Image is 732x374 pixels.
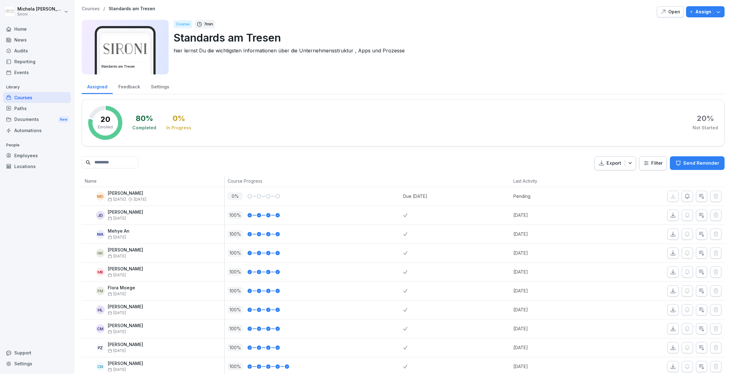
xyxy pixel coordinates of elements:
[103,6,105,11] p: /
[513,287,600,294] p: [DATE]
[96,211,105,220] div: JD
[108,323,143,328] p: [PERSON_NAME]
[3,114,71,125] div: Documents
[513,325,600,332] p: [DATE]
[82,6,100,11] a: Courses
[108,191,146,196] p: [PERSON_NAME]
[228,230,243,238] p: 100 %
[3,92,71,103] a: Courses
[108,292,126,296] span: [DATE]
[513,250,600,256] p: [DATE]
[3,125,71,136] a: Automations
[101,116,110,123] p: 20
[228,268,243,276] p: 100 %
[3,34,71,45] a: News
[3,347,71,358] div: Support
[96,343,105,352] div: PZ
[108,304,143,309] p: [PERSON_NAME]
[108,210,143,215] p: [PERSON_NAME]
[607,160,621,167] p: Export
[96,324,105,333] div: CM
[3,161,71,172] div: Locations
[174,20,192,28] div: Course
[98,124,113,130] p: Enrolled
[108,311,126,315] span: [DATE]
[657,6,684,17] button: Open
[3,103,71,114] a: Paths
[96,287,105,295] div: FM
[108,229,130,234] p: Mehye An
[693,125,718,131] div: Not Started
[173,115,185,122] div: 0 %
[3,358,71,369] a: Settings
[108,342,143,347] p: [PERSON_NAME]
[594,156,636,170] button: Export
[109,6,155,11] p: Standards am Tresen
[145,78,175,94] a: Settings
[3,150,71,161] a: Employees
[686,6,725,17] button: Assign
[228,211,243,219] p: 100 %
[513,269,600,275] p: [DATE]
[660,8,680,15] div: Open
[96,249,105,257] div: NK
[174,47,720,54] p: hier lernst Du die wichtigsten Informationen über die Unternehmensstruktur , Apps und Prozesse
[17,12,63,16] p: Sironi
[166,125,191,131] div: In Progress
[108,235,126,239] span: [DATE]
[3,82,71,92] p: Library
[108,266,143,272] p: [PERSON_NAME]
[58,116,69,123] div: New
[102,35,149,62] img: lqv555mlp0nk8rvfp4y70ul5.png
[639,157,666,170] button: Filter
[3,114,71,125] a: DocumentsNew
[136,115,153,122] div: 80 %
[513,231,600,237] p: [DATE]
[697,115,714,122] div: 20 %
[683,160,719,167] p: Send Reminder
[3,67,71,78] a: Events
[204,21,213,27] p: 7 min
[228,192,243,200] p: 0 %
[513,363,600,370] p: [DATE]
[17,7,63,12] p: Michela [PERSON_NAME]
[108,285,135,291] p: Flora Moege
[513,193,600,199] p: Pending
[228,287,243,295] p: 100 %
[670,156,725,170] button: Send Reminder
[174,30,720,46] p: Standards am Tresen
[3,45,71,56] a: Audits
[113,78,145,94] a: Feedback
[108,197,126,202] span: [DATE]
[513,344,600,351] p: [DATE]
[96,268,105,276] div: MB
[228,249,243,257] p: 100 %
[108,247,143,253] p: [PERSON_NAME]
[132,125,156,131] div: Completed
[228,344,243,351] p: 100 %
[108,330,126,334] span: [DATE]
[108,349,126,353] span: [DATE]
[513,178,597,184] p: Last Activity
[643,160,663,166] div: Filter
[228,363,243,370] p: 100 %
[96,362,105,371] div: CN
[108,216,126,220] span: [DATE]
[108,273,126,277] span: [DATE]
[228,178,400,184] p: Course Progress
[3,56,71,67] div: Reporting
[96,305,105,314] div: HL
[3,24,71,34] a: Home
[134,197,146,202] span: [DATE]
